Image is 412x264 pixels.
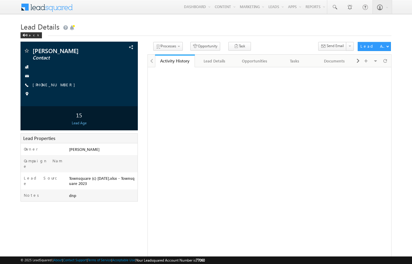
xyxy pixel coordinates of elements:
span: Lead Details [21,22,59,31]
a: Terms of Service [88,258,111,262]
span: Send Email [327,43,344,49]
div: 15 [22,109,136,120]
div: Documents [319,57,349,65]
span: [PERSON_NAME] [33,48,105,54]
div: Activity History [160,58,190,64]
button: Task [228,42,251,51]
span: Processes [161,44,176,48]
button: Opportunity [190,42,220,51]
div: Lead Details [200,57,229,65]
div: Opportunities [240,57,269,65]
button: Lead Actions [358,42,391,51]
button: Send Email [318,42,347,51]
a: Acceptable Use [112,258,135,262]
span: [PERSON_NAME] [69,147,100,152]
a: Lead Details [195,55,235,67]
span: [PHONE_NUMBER] [33,82,78,88]
div: Lead Age [22,120,136,126]
a: Documents [315,55,354,67]
label: Lead Source [24,175,63,186]
label: Campaign Name [24,158,63,169]
div: Lead Actions [360,43,386,49]
label: Owner [24,146,38,152]
span: dnp [69,193,76,198]
div: Back [21,32,42,38]
span: 77060 [196,258,205,262]
span: Contact [33,55,105,61]
a: Activity History [155,55,195,67]
label: Notes [24,192,41,198]
a: Back [21,32,45,37]
span: Lead Properties [23,135,55,141]
div: Tasks [280,57,309,65]
a: Opportunities [235,55,275,67]
span: Your Leadsquared Account Number is [136,258,205,262]
div: Townsquare (c) [DATE].xlsx - Townsquare 2023 [68,175,138,189]
a: About [53,258,62,262]
button: Processes [153,42,183,51]
span: © 2025 LeadSquared | | | | | [21,257,205,263]
a: Tasks [275,55,315,67]
a: Contact Support [63,258,87,262]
